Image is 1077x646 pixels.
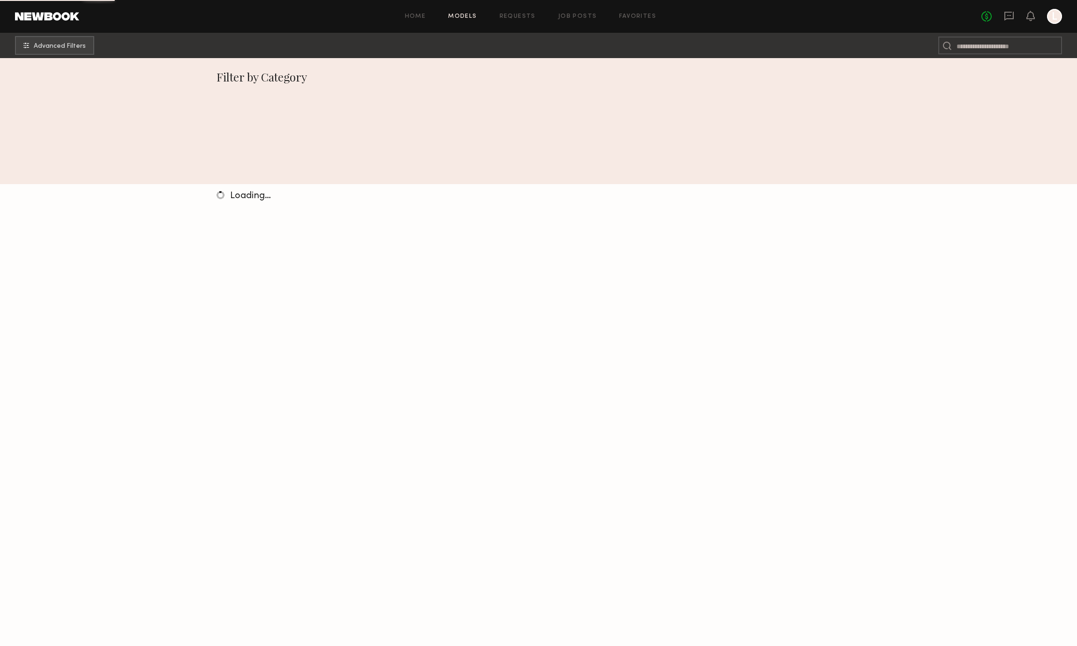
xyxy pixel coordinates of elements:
span: Advanced Filters [34,43,86,50]
a: Models [448,14,477,20]
div: Filter by Category [217,69,861,84]
a: Favorites [619,14,656,20]
span: Loading… [230,192,271,200]
button: Advanced Filters [15,36,94,55]
a: Requests [500,14,536,20]
a: L [1047,9,1062,24]
a: Home [405,14,426,20]
a: Job Posts [558,14,597,20]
